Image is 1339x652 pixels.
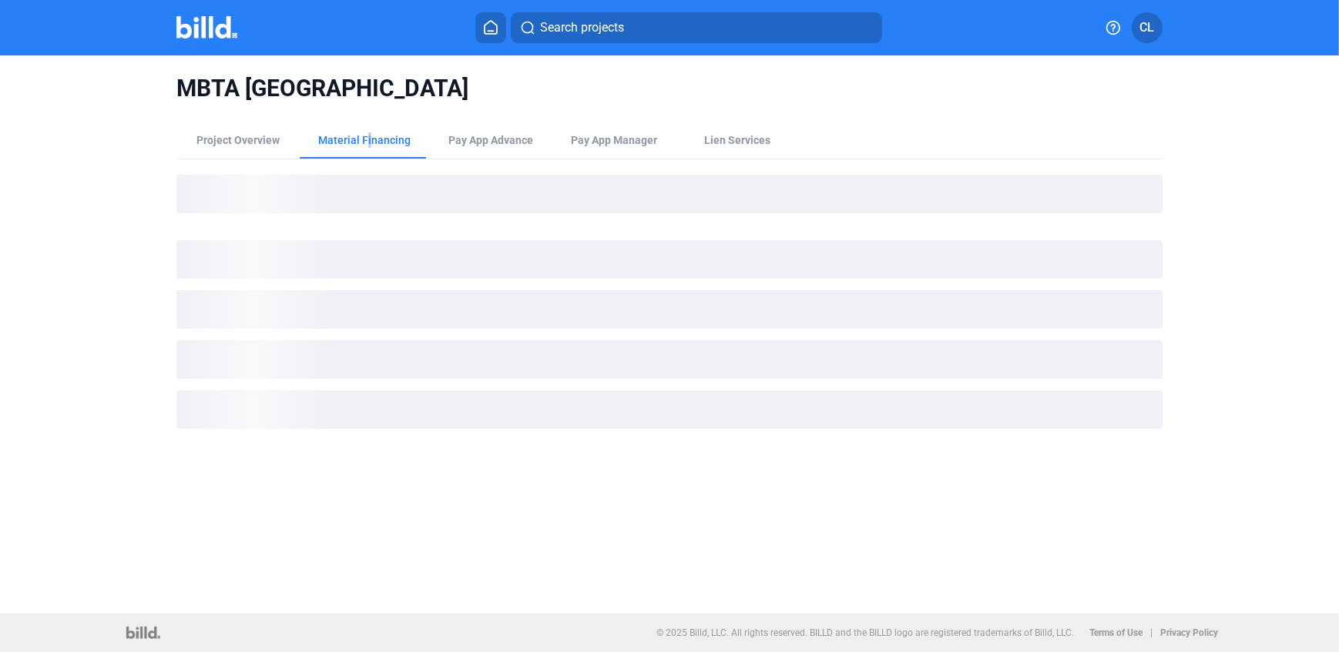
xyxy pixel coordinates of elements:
div: loading [176,340,1163,379]
div: Pay App Advance [448,132,533,148]
img: logo [126,627,159,639]
img: Billd Company Logo [176,16,237,38]
div: loading [176,390,1163,429]
button: CL [1132,12,1163,43]
span: MBTA [GEOGRAPHIC_DATA] [176,74,1163,103]
span: CL [1140,18,1155,37]
p: © 2025 Billd, LLC. All rights reserved. BILLD and the BILLD logo are registered trademarks of Bil... [657,627,1075,638]
div: loading [176,175,1163,213]
div: Material Financing [318,132,411,148]
div: loading [176,290,1163,329]
div: Project Overview [196,132,280,148]
b: Privacy Policy [1161,627,1219,638]
div: loading [176,240,1163,279]
button: Search projects [511,12,882,43]
div: Lien Services [704,132,770,148]
p: | [1151,627,1153,638]
b: Terms of Use [1090,627,1143,638]
span: Pay App Manager [571,132,657,148]
span: Search projects [540,18,624,37]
